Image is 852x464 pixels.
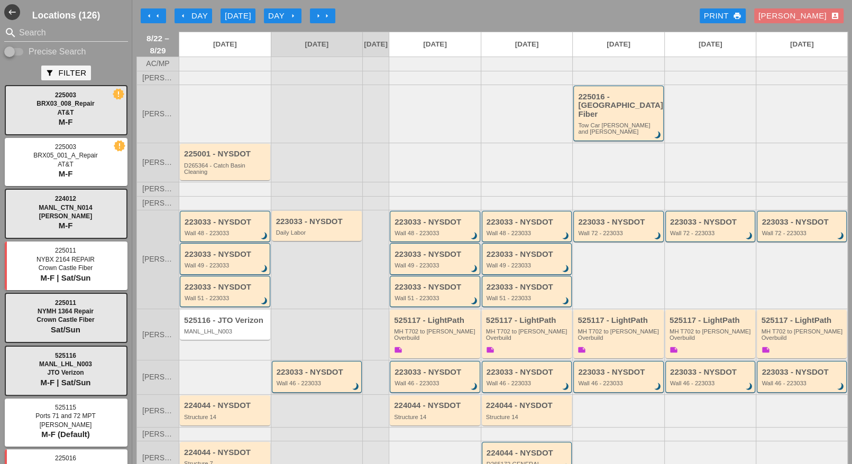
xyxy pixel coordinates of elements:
div: MH T702 to Boldyn MH Overbuild [670,328,753,341]
div: 224044 - NYSDOT [394,401,478,410]
div: 223033 - NYSDOT [762,218,844,227]
span: [PERSON_NAME] [142,110,173,118]
div: Structure 14 [184,414,268,420]
i: note [394,346,402,354]
span: [PERSON_NAME] [40,421,92,429]
div: 223033 - NYSDOT [487,218,569,227]
div: Wall 46 - 223033 [578,380,661,386]
i: brightness_3 [560,263,572,275]
a: [DATE] [573,32,664,57]
div: 224044 - NYSDOT [487,449,569,458]
div: 223033 - NYSDOT [487,250,569,259]
div: Wall 51 - 223033 [395,295,477,301]
div: 525117 - LightPath [761,316,844,325]
i: filter_alt [45,69,54,77]
span: [PERSON_NAME] [142,255,173,263]
div: Wall 49 - 223033 [395,262,477,268]
span: Sat/Sun [51,325,80,334]
button: Filter [41,66,90,80]
div: 223033 - NYSDOT [395,218,477,227]
span: M-F | Sat/Sun [40,273,90,282]
div: 223033 - NYSDOT [185,218,267,227]
div: Wall 46 - 223033 [762,380,844,386]
div: 225001 - NYSDOT [184,150,268,159]
span: M-F (Default) [41,430,90,439]
div: Structure 14 [486,414,570,420]
input: Search [19,24,113,41]
div: 223033 - NYSDOT [762,368,844,377]
div: Wall 72 - 223033 [670,230,753,236]
span: NYMH 1364 Repair [38,308,94,315]
span: JTO Verizon [47,369,84,376]
span: M-F [59,169,73,178]
span: 225003 [55,91,76,99]
a: Print [700,8,746,23]
i: note [578,346,586,354]
i: brightness_3 [469,231,480,243]
span: MANL_LHL_N003 [39,360,92,368]
div: 224044 - NYSDOT [184,401,268,410]
div: 525117 - LightPath [670,316,753,325]
button: Move Ahead 1 Week [310,8,335,23]
i: account_box [831,12,839,20]
div: 223033 - NYSDOT [670,368,753,377]
div: Filter [45,67,86,79]
div: 223033 - NYSDOT [185,283,267,292]
i: brightness_3 [469,295,480,307]
div: Structure 14 [394,414,478,420]
span: Crown Castle Fiber [36,316,94,323]
span: M-F | Sat/Sun [40,378,90,387]
a: [DATE] [665,32,756,57]
div: 223033 - NYSDOT [487,368,569,377]
i: brightness_3 [744,231,756,243]
button: Move Back 1 Week [141,8,166,23]
div: Wall 49 - 223033 [487,262,569,268]
a: [DATE] [389,32,481,57]
i: new_releases [114,89,123,99]
span: 525115 [55,404,76,411]
i: arrow_left [153,12,162,20]
span: M-F [59,221,73,230]
div: Wall 49 - 223033 [185,262,267,268]
i: west [4,4,20,20]
div: [DATE] [225,10,251,22]
span: [PERSON_NAME] [142,159,173,166]
button: [DATE] [221,8,255,23]
span: [PERSON_NAME] [142,74,173,82]
i: brightness_3 [259,231,270,243]
i: arrow_right [289,12,297,20]
div: 224044 - NYSDOT [486,401,570,410]
div: D265364 - Catch Basin Cleaning [184,162,268,175]
span: [PERSON_NAME] [142,430,173,438]
a: [DATE] [756,32,847,57]
i: brightness_3 [652,231,664,243]
span: AT&T [58,161,74,168]
div: 223033 - NYSDOT [276,217,360,226]
span: BRX03_008_Repair [36,100,94,107]
i: note [670,346,678,354]
div: Wall 72 - 223033 [762,230,844,236]
i: print [733,12,741,20]
label: Precise Search [29,47,86,57]
span: NYBX 2164 REPAIR [36,256,95,263]
a: [DATE] [179,32,271,57]
span: [PERSON_NAME] [142,331,173,339]
i: arrow_right [323,12,331,20]
span: 225011 [55,247,76,254]
div: Wall 48 - 223033 [487,230,569,236]
span: [PERSON_NAME] [142,199,173,207]
span: Crown Castle Fiber [39,264,93,272]
i: brightness_3 [744,381,756,393]
div: Daily Labor [276,229,360,236]
span: AC/MP [146,60,169,68]
i: brightness_3 [469,263,480,275]
span: MANL_CTN_N014 [39,204,92,211]
i: arrow_left [145,12,153,20]
div: Wall 48 - 223033 [395,230,477,236]
i: new_releases [115,141,124,151]
div: 224044 - NYSDOT [184,448,268,457]
i: brightness_3 [652,129,664,141]
div: Print [704,10,741,22]
div: 223033 - NYSDOT [487,283,569,292]
div: 223033 - NYSDOT [395,283,477,292]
